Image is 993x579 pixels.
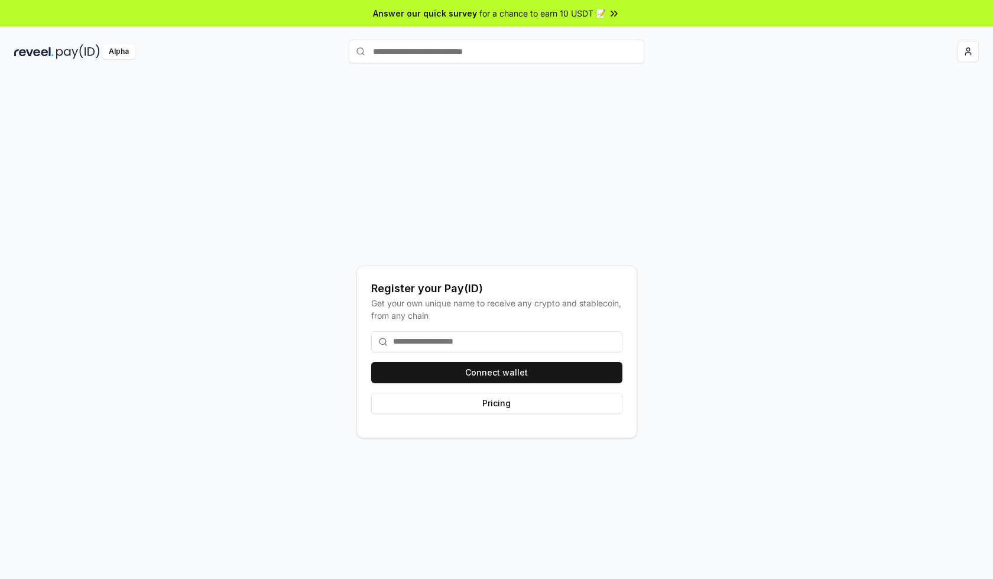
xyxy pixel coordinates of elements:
[371,280,622,297] div: Register your Pay(ID)
[373,7,477,20] span: Answer our quick survey
[102,44,135,59] div: Alpha
[371,362,622,383] button: Connect wallet
[56,44,100,59] img: pay_id
[479,7,606,20] span: for a chance to earn 10 USDT 📝
[371,297,622,322] div: Get your own unique name to receive any crypto and stablecoin, from any chain
[371,393,622,414] button: Pricing
[14,44,54,59] img: reveel_dark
